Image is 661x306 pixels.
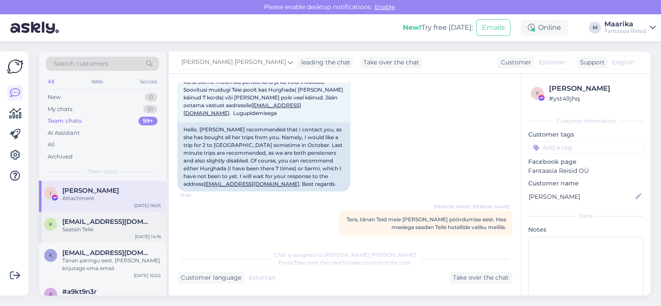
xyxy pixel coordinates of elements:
div: Maarika [604,21,646,28]
div: Web [90,76,105,87]
span: Estonian [249,273,275,282]
div: [DATE] 10:02 [134,272,161,279]
span: Ilme Mae [62,187,119,194]
img: Askly Logo [7,58,23,75]
div: Tänan päringu eest. [PERSON_NAME] kirjutage oma email [62,257,161,272]
div: Archived [48,153,73,161]
span: 15:46 [180,192,212,198]
span: kuulpak@hot.ee [62,249,152,257]
span: [PERSON_NAME] [PERSON_NAME] [181,57,286,67]
div: Team chats [48,117,82,125]
div: Socials [138,76,159,87]
div: AI Assistant [48,129,80,137]
div: Hello. [PERSON_NAME] recommended that I contact you, as she has bought all her trips from you. Na... [177,122,350,191]
span: Estonian [539,58,565,67]
span: Private note | 16:05 [471,237,510,243]
div: Attachment [62,194,161,202]
div: Online [521,20,568,35]
p: Customer tags [528,130,644,139]
b: New! [403,23,421,32]
div: Support [577,58,605,67]
span: Press to take control of the chat [279,259,411,266]
div: M [589,22,601,34]
a: [EMAIL_ADDRESS][DOMAIN_NAME] [204,181,299,187]
span: Tere, tänan Teid meie [PERSON_NAME] pöördumise eest. Hea meelega saadan Teile hotellide valiku me... [347,216,506,230]
a: MaarikaFantaasia Reisid [604,21,656,35]
span: Search customers [54,59,109,68]
div: Customer information [528,117,644,125]
span: [PERSON_NAME] [PERSON_NAME] [434,204,510,210]
div: [PERSON_NAME] [549,83,641,94]
input: Add name [529,192,634,201]
span: Enable [372,3,398,11]
span: kuulpak@hot.ee [62,218,152,226]
span: k [49,252,53,258]
div: leading the chat [298,58,350,67]
p: Facebook page [528,157,644,166]
div: [DATE] 16:05 [134,202,161,209]
div: All [48,140,55,149]
div: Customer language [177,273,241,282]
div: Take over the chat [360,57,423,68]
div: Extra [528,212,644,220]
div: 61 [143,105,157,114]
div: [DATE] 14:16 [135,233,161,240]
span: English [612,58,635,67]
div: Saatsin Teile [62,226,161,233]
div: Customer [497,58,531,67]
div: All [46,76,56,87]
span: Team chats [88,168,118,175]
div: # yst49jhq [549,94,641,103]
div: Fantaasia Reisid [604,28,646,35]
p: Customer name [528,179,644,188]
span: y [536,90,539,96]
div: New [48,93,61,102]
span: Chat is assigned to [PERSON_NAME] [PERSON_NAME] [274,252,416,258]
p: Notes [528,225,644,234]
div: 0 [145,93,157,102]
input: Add a tag [528,141,644,154]
div: Take over the chat [449,272,512,284]
span: #a9kt9n3r [62,288,96,296]
span: I [50,190,51,196]
span: a [49,291,53,297]
div: 99+ [138,117,157,125]
div: My chats [48,105,72,114]
button: Emails [476,19,510,36]
p: Fantaasia Reisid OÜ [528,166,644,175]
span: k [49,221,53,227]
i: 'Take over the chat' [293,259,343,266]
div: Try free [DATE]: [403,22,473,33]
